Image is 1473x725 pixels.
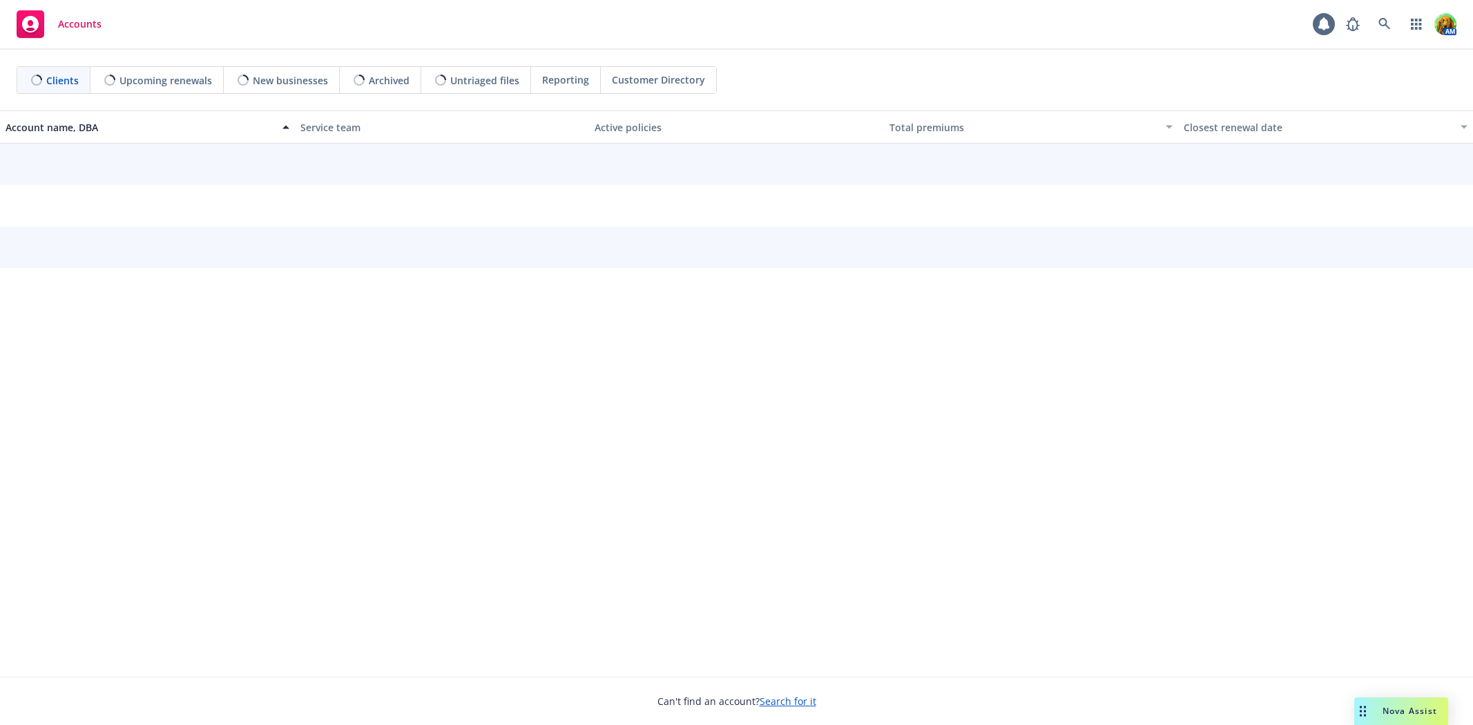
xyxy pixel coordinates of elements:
div: Total premiums [889,120,1158,135]
button: Active policies [589,110,884,144]
div: Active policies [595,120,878,135]
button: Service team [295,110,590,144]
button: Closest renewal date [1178,110,1473,144]
div: Closest renewal date [1184,120,1452,135]
span: Customer Directory [612,72,705,87]
span: Can't find an account? [657,694,816,708]
span: Nova Assist [1383,705,1437,717]
a: Accounts [11,5,107,43]
button: Total premiums [884,110,1179,144]
a: Report a Bug [1339,10,1367,38]
span: Accounts [58,19,102,30]
span: Untriaged files [450,73,519,88]
div: Service team [300,120,584,135]
span: Upcoming renewals [119,73,212,88]
img: photo [1434,13,1456,35]
span: New businesses [253,73,328,88]
div: Drag to move [1354,697,1371,725]
a: Switch app [1403,10,1430,38]
a: Search for it [760,695,816,708]
span: Clients [46,73,79,88]
span: Archived [369,73,410,88]
span: Reporting [542,72,589,87]
div: Account name, DBA [6,120,274,135]
a: Search [1371,10,1398,38]
button: Nova Assist [1354,697,1448,725]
